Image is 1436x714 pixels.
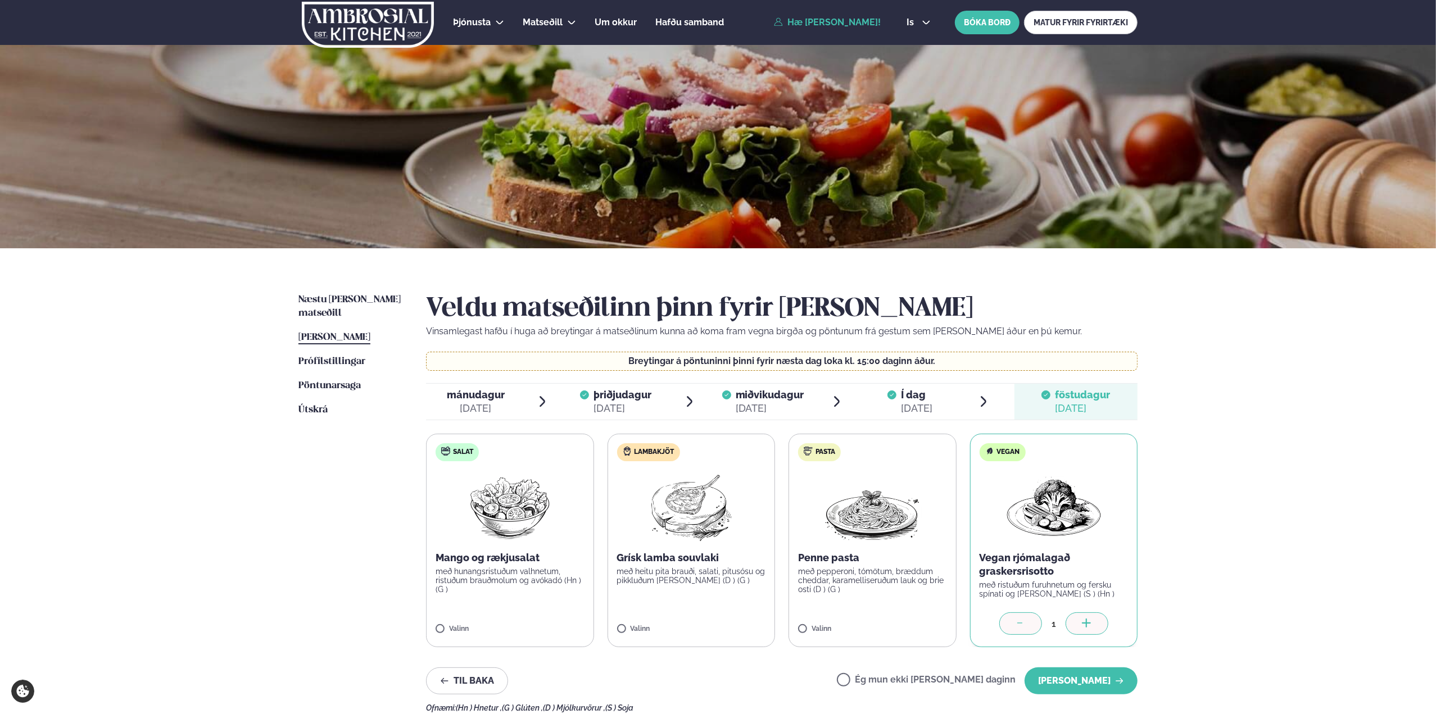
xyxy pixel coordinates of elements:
[301,2,435,48] img: logo
[617,567,766,585] p: með heitu pita brauði, salati, pitusósu og pikkluðum [PERSON_NAME] (D ) (G )
[980,551,1129,578] p: Vegan rjómalagað graskersrisotto
[298,381,361,390] span: Pöntunarsaga
[426,325,1138,338] p: Vinsamlegast hafðu í huga að breytingar á matseðlinum kunna að koma fram vegna birgða og pöntunum...
[1042,617,1066,630] div: 1
[1025,667,1138,694] button: [PERSON_NAME]
[298,295,401,318] span: Næstu [PERSON_NAME] matseðill
[901,388,932,402] span: Í dag
[907,18,917,27] span: is
[426,293,1138,325] h2: Veldu matseðilinn þinn fyrir [PERSON_NAME]
[816,448,835,457] span: Pasta
[436,567,585,594] p: með hunangsristuðum valhnetum, ristuðum brauðmolum og avókadó (Hn ) (G )
[523,17,563,28] span: Matseðill
[804,447,813,456] img: pasta.svg
[460,470,560,542] img: Salad.png
[798,567,947,594] p: með pepperoni, tómötum, bræddum cheddar, karamelliseruðum lauk og brie osti (D ) (G )
[426,703,1138,712] div: Ofnæmi:
[985,447,994,456] img: Vegan.svg
[298,355,365,369] a: Prófílstillingar
[595,16,637,29] a: Um okkur
[502,703,543,712] span: (G ) Glúten ,
[298,357,365,366] span: Prófílstillingar
[453,17,491,28] span: Þjónusta
[298,331,370,344] a: [PERSON_NAME]
[543,703,605,712] span: (D ) Mjólkurvörur ,
[11,680,34,703] a: Cookie settings
[298,293,404,320] a: Næstu [PERSON_NAME] matseðill
[441,447,450,456] img: salad.svg
[594,389,651,401] span: þriðjudagur
[774,17,881,28] a: Hæ [PERSON_NAME]!
[980,580,1129,598] p: með ristuðum furuhnetum og fersku spínati og [PERSON_NAME] (S ) (Hn )
[736,389,804,401] span: miðvikudagur
[523,16,563,29] a: Matseðill
[736,402,804,415] div: [DATE]
[594,402,651,415] div: [DATE]
[453,448,473,457] span: Salat
[447,402,505,415] div: [DATE]
[655,17,724,28] span: Hafðu samband
[635,448,674,457] span: Lambakjöt
[955,11,1020,34] button: BÓKA BORÐ
[298,333,370,342] span: [PERSON_NAME]
[623,447,632,456] img: Lamb.svg
[438,357,1126,366] p: Breytingar á pöntuninni þinni fyrir næsta dag loka kl. 15:00 daginn áður.
[426,667,508,694] button: Til baka
[898,18,940,27] button: is
[605,703,633,712] span: (S ) Soja
[447,389,505,401] span: mánudagur
[456,703,502,712] span: (Hn ) Hnetur ,
[1055,389,1110,401] span: föstudagur
[655,16,724,29] a: Hafðu samband
[595,17,637,28] span: Um okkur
[901,402,932,415] div: [DATE]
[798,551,947,565] p: Penne pasta
[453,16,491,29] a: Þjónusta
[298,403,328,417] a: Útskrá
[1055,402,1110,415] div: [DATE]
[617,551,766,565] p: Grísk lamba souvlaki
[1004,470,1103,542] img: Vegan.png
[436,551,585,565] p: Mango og rækjusalat
[298,379,361,393] a: Pöntunarsaga
[823,470,922,542] img: Spagetti.png
[1024,11,1138,34] a: MATUR FYRIR FYRIRTÆKI
[997,448,1020,457] span: Vegan
[641,470,741,542] img: Lamb-Meat.png
[298,405,328,415] span: Útskrá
